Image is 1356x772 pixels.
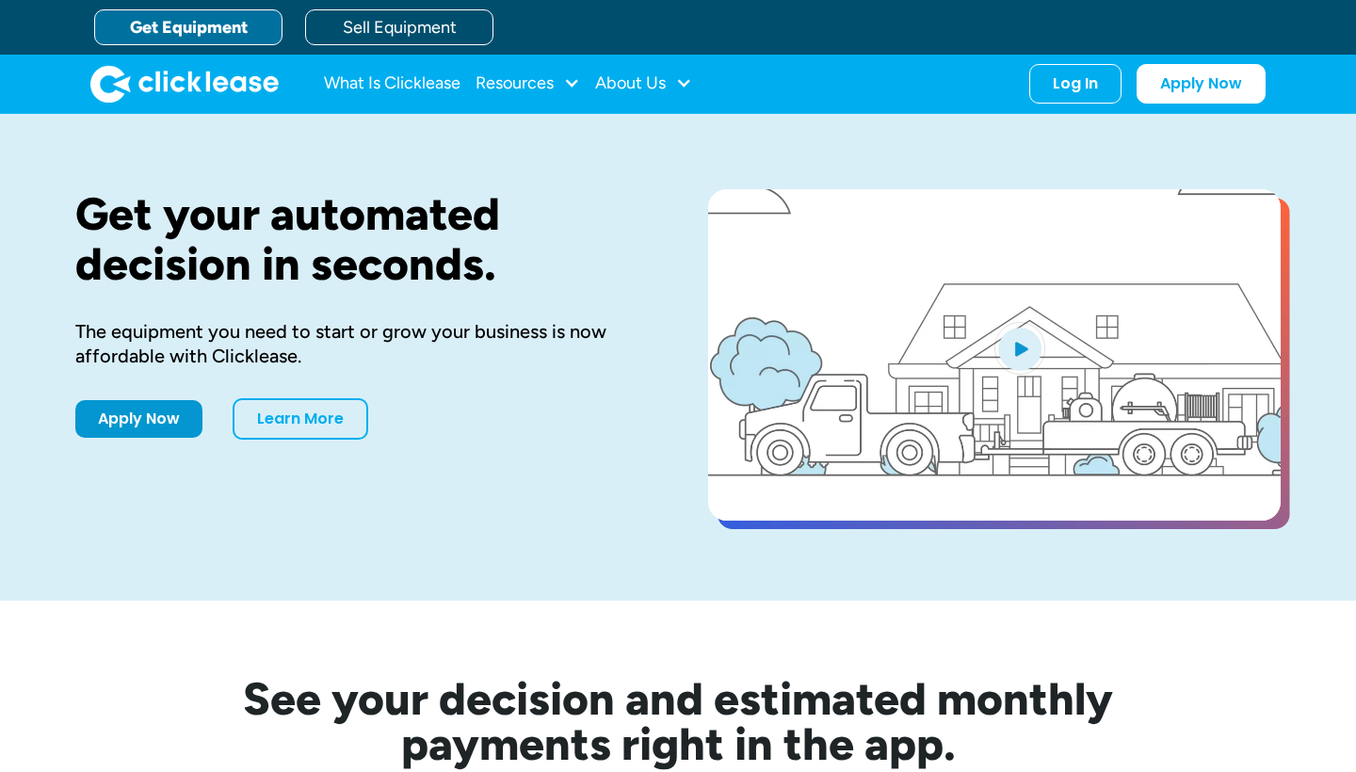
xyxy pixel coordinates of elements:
h2: See your decision and estimated monthly payments right in the app. [151,676,1205,766]
div: Log In [1053,74,1098,93]
div: Resources [476,65,580,103]
img: Blue play button logo on a light blue circular background [994,322,1045,375]
img: Clicklease logo [90,65,279,103]
a: Get Equipment [94,9,282,45]
a: What Is Clicklease [324,65,460,103]
a: Apply Now [1137,64,1266,104]
div: The equipment you need to start or grow your business is now affordable with Clicklease. [75,319,648,368]
a: open lightbox [708,189,1281,521]
a: Learn More [233,398,368,440]
a: home [90,65,279,103]
a: Sell Equipment [305,9,493,45]
div: About Us [595,65,692,103]
h1: Get your automated decision in seconds. [75,189,648,289]
a: Apply Now [75,400,202,438]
